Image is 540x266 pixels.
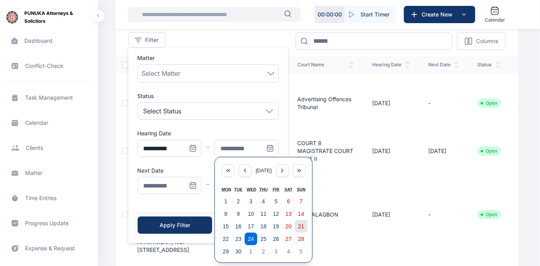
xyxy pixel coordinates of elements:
li: Open [481,211,498,218]
abbr: Sunday [297,187,305,192]
span: court name [298,62,354,68]
abbr: September 28, 2025 [298,236,304,242]
button: September 30, 2025 [232,245,245,258]
p: Select Status [144,106,182,116]
abbr: September 10, 2025 [248,211,254,217]
button: September 29, 2025 [220,245,232,258]
abbr: September 17, 2025 [248,223,254,230]
a: task management [5,88,93,107]
abbr: September 18, 2025 [260,223,267,230]
a: dashboard [5,31,93,50]
button: September 8, 2025 [220,208,232,220]
abbr: September 23, 2025 [235,236,242,242]
p: 00 : 00 : 00 [318,11,342,18]
abbr: September 14, 2025 [298,211,304,217]
abbr: Tuesday [234,187,242,192]
a: clients [5,138,93,157]
abbr: September 3, 2025 [249,198,253,204]
abbr: September 27, 2025 [285,236,292,242]
a: expense & request [5,239,93,258]
td: [DATE] [363,73,419,133]
abbr: Wednesday [247,187,256,192]
button: September 25, 2025 [257,233,270,245]
abbr: September 6, 2025 [287,198,290,204]
abbr: October 4, 2025 [287,248,290,255]
button: September 26, 2025 [270,233,282,245]
li: Open [481,100,498,106]
button: September 4, 2025 [257,195,270,208]
button: September 23, 2025 [232,233,245,245]
td: - [419,169,468,260]
abbr: October 5, 2025 [300,248,303,255]
abbr: September 19, 2025 [273,223,279,230]
abbr: September 30, 2025 [235,248,242,255]
abbr: September 2, 2025 [237,198,240,204]
button: October 1, 2025 [245,245,257,258]
button: September 14, 2025 [295,208,307,220]
abbr: September 16, 2025 [235,223,242,230]
button: September 12, 2025 [270,208,282,220]
span: Select Matter [142,69,181,78]
a: conflict-check [5,56,93,75]
button: September 9, 2025 [232,208,245,220]
abbr: September 20, 2025 [285,223,292,230]
a: time entries [5,189,93,208]
a: matter [5,164,93,182]
button: Filter [128,32,165,48]
button: September 3, 2025 [245,195,257,208]
span: [DATE] [256,168,272,173]
button: September 10, 2025 [245,208,257,220]
span: Filter [145,36,159,44]
button: October 3, 2025 [270,245,282,258]
span: Start Timer [360,11,389,18]
button: September 1, 2025 [220,195,232,208]
button: September 22, 2025 [220,233,232,245]
button: September 18, 2025 [257,220,270,233]
button: Create New [404,6,475,23]
label: Hearing Date [138,130,171,137]
td: [DATE] [363,169,419,260]
abbr: September 25, 2025 [260,236,267,242]
a: calendar [5,113,93,132]
button: September 19, 2025 [270,220,282,233]
span: next date [429,62,459,68]
span: hearing date [373,62,410,68]
button: October 4, 2025 [282,245,295,258]
abbr: September 7, 2025 [300,198,303,204]
button: September 6, 2025 [282,195,295,208]
abbr: September 24, 2025 [248,236,254,242]
ul: Menu [128,48,288,243]
button: September 5, 2025 [270,195,282,208]
abbr: October 2, 2025 [262,248,265,255]
p: Columns [476,37,498,45]
button: [DATE] [256,164,271,177]
div: Apply Filter [150,221,200,229]
button: September 24, 2025 [245,233,257,245]
abbr: September 26, 2025 [273,236,279,242]
td: - [419,73,468,133]
button: September 20, 2025 [282,220,295,233]
td: COURT 8 MAGISTRATE COURT ZONE II [288,133,363,169]
button: September 21, 2025 [295,220,307,233]
button: September 27, 2025 [282,233,295,245]
li: Open [481,148,498,154]
abbr: September 4, 2025 [262,198,265,204]
span: status [478,62,501,68]
button: Start Timer [345,6,396,23]
button: October 5, 2025 [295,245,307,258]
button: September 2, 2025 [232,195,245,208]
label: Next Date [138,167,164,174]
abbr: October 1, 2025 [249,248,253,255]
span: progress update [5,214,93,233]
abbr: September 5, 2025 [275,198,278,204]
label: Status [138,92,279,100]
button: September 13, 2025 [282,208,295,220]
abbr: Thursday [259,187,268,192]
button: Apply Filter [138,217,212,234]
span: Create New [418,11,459,18]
